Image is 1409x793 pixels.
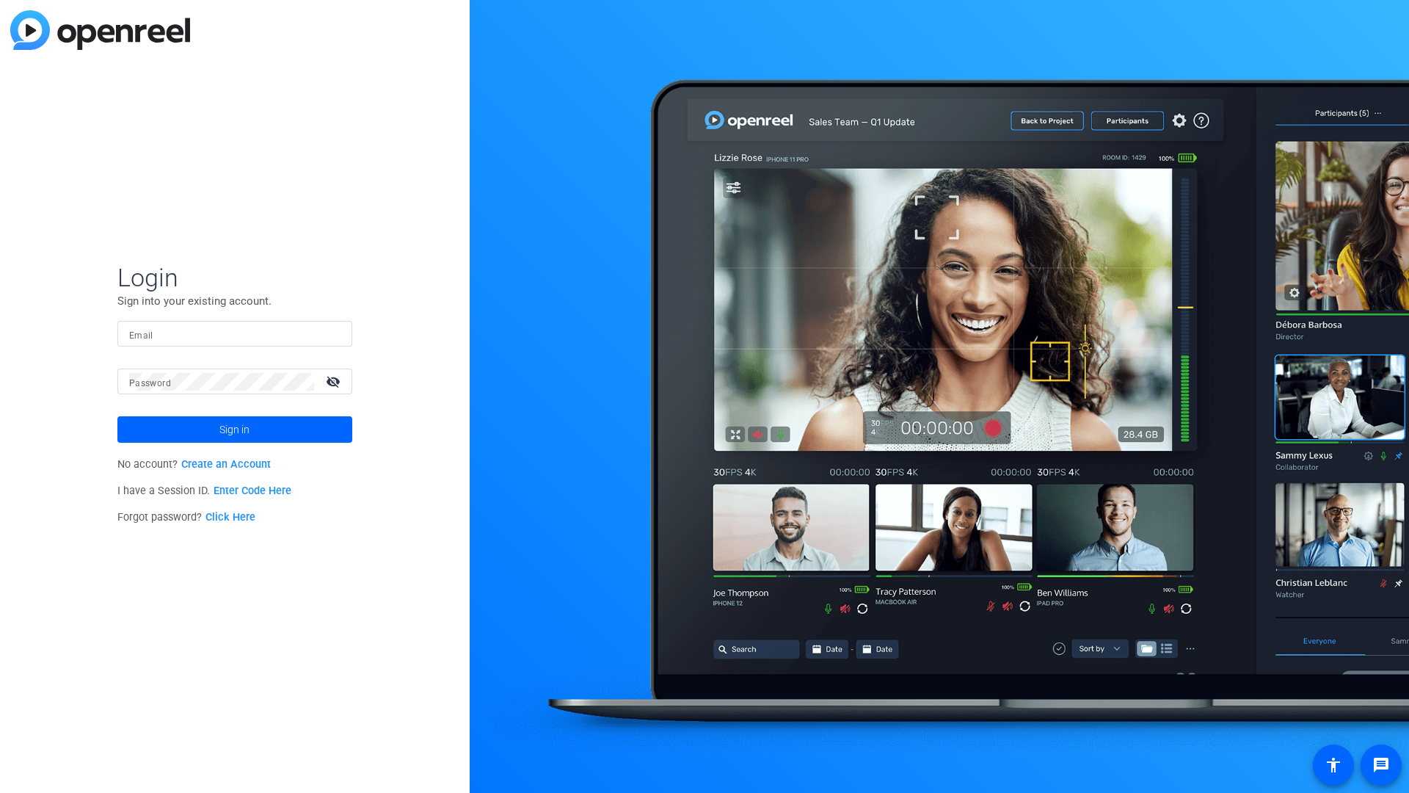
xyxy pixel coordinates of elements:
a: Create an Account [181,458,271,471]
input: Enter Email Address [129,325,341,343]
span: Login [117,262,352,293]
button: Sign in [117,416,352,443]
span: I have a Session ID. [117,485,291,497]
mat-label: Password [129,378,171,388]
span: No account? [117,458,271,471]
span: Forgot password? [117,511,255,524]
mat-icon: message [1372,756,1390,774]
p: Sign into your existing account. [117,293,352,309]
a: Enter Code Here [214,485,291,497]
a: Click Here [205,511,255,524]
mat-icon: accessibility [1325,756,1342,774]
mat-label: Email [129,330,153,341]
span: Sign in [219,411,250,448]
mat-icon: visibility_off [317,371,352,392]
img: blue-gradient.svg [10,10,190,50]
